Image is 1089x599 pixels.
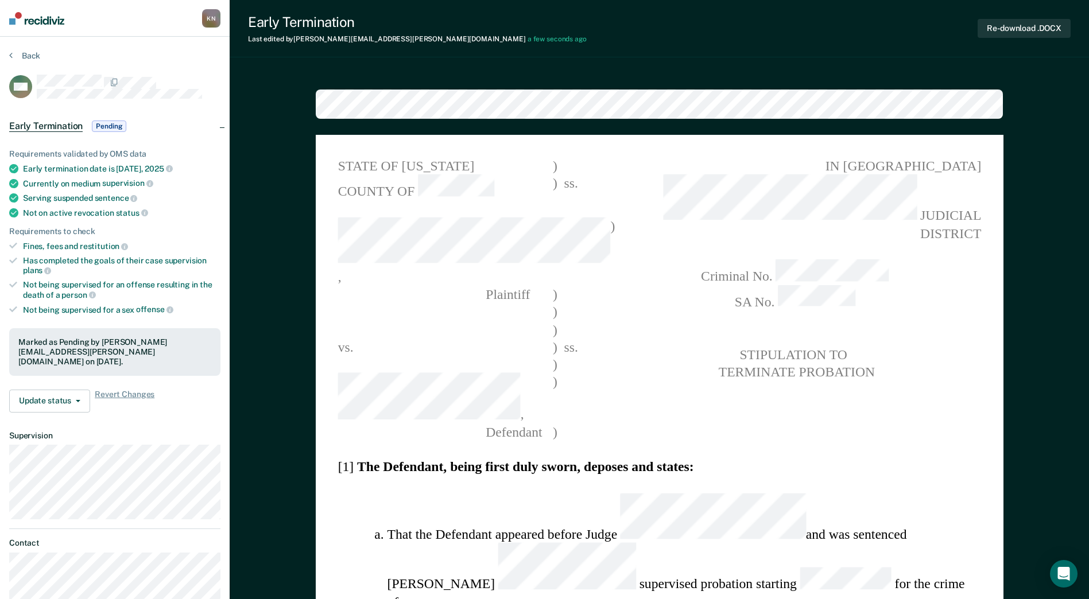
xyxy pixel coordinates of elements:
[609,346,981,381] pre: STIPULATION TO TERMINATE PROBATION
[338,374,552,423] span: ,
[23,178,220,189] div: Currently on medium
[95,390,154,413] span: Revert Changes
[18,337,211,366] div: Marked as Pending by [PERSON_NAME][EMAIL_ADDRESS][PERSON_NAME][DOMAIN_NAME] on [DATE].
[9,149,220,159] div: Requirements validated by OMS data
[338,458,981,476] section: [1]
[609,285,981,310] span: SA No.
[80,242,128,251] span: restitution
[553,320,557,338] span: )
[23,266,51,275] span: plans
[338,286,530,301] span: Plaintiff
[553,338,557,356] span: )
[338,425,542,439] span: Defendant
[978,19,1071,38] button: Re-download .DOCX
[23,193,220,203] div: Serving suspended
[9,12,64,25] img: Recidiviz
[95,193,138,203] span: sentence
[145,164,172,173] span: 2025
[202,9,220,28] div: K N
[248,14,587,30] div: Early Termination
[357,460,694,474] strong: The Defendant, being first duly sworn, deposes and states:
[609,157,981,175] span: IN [GEOGRAPHIC_DATA]
[9,50,40,61] button: Back
[1050,560,1078,588] div: Open Intercom Messenger
[23,208,220,218] div: Not on active revocation
[557,175,584,200] span: ss.
[9,538,220,548] dt: Contact
[23,164,220,174] div: Early termination date is [DATE],
[9,227,220,236] div: Requirements to check
[338,175,552,200] span: COUNTY OF
[9,390,90,413] button: Update status
[23,280,220,299] div: Not being supervised for an offense resulting in the death of a
[609,260,981,285] span: Criminal No.
[553,356,557,374] span: )
[553,285,557,303] span: )
[23,305,220,315] div: Not being supervised for a sex
[553,303,557,321] span: )
[136,305,173,314] span: offense
[23,241,220,251] div: Fines, fees and
[9,431,220,441] dt: Supervision
[23,256,220,275] div: Has completed the goals of their case supervision
[553,175,557,200] span: )
[528,35,587,43] span: a few seconds ago
[557,338,584,356] span: ss.
[553,374,557,423] span: )
[61,290,95,299] span: person
[553,423,557,441] span: )
[338,218,610,285] span: ,
[248,35,587,43] div: Last edited by [PERSON_NAME][EMAIL_ADDRESS][PERSON_NAME][DOMAIN_NAME]
[202,9,220,28] button: KN
[553,157,557,175] span: )
[338,339,353,354] span: vs.
[338,157,552,175] span: STATE OF [US_STATE]
[92,120,126,132] span: Pending
[609,175,981,242] span: JUDICIAL DISTRICT
[9,120,83,132] span: Early Termination
[116,208,148,217] span: status
[102,178,153,188] span: supervision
